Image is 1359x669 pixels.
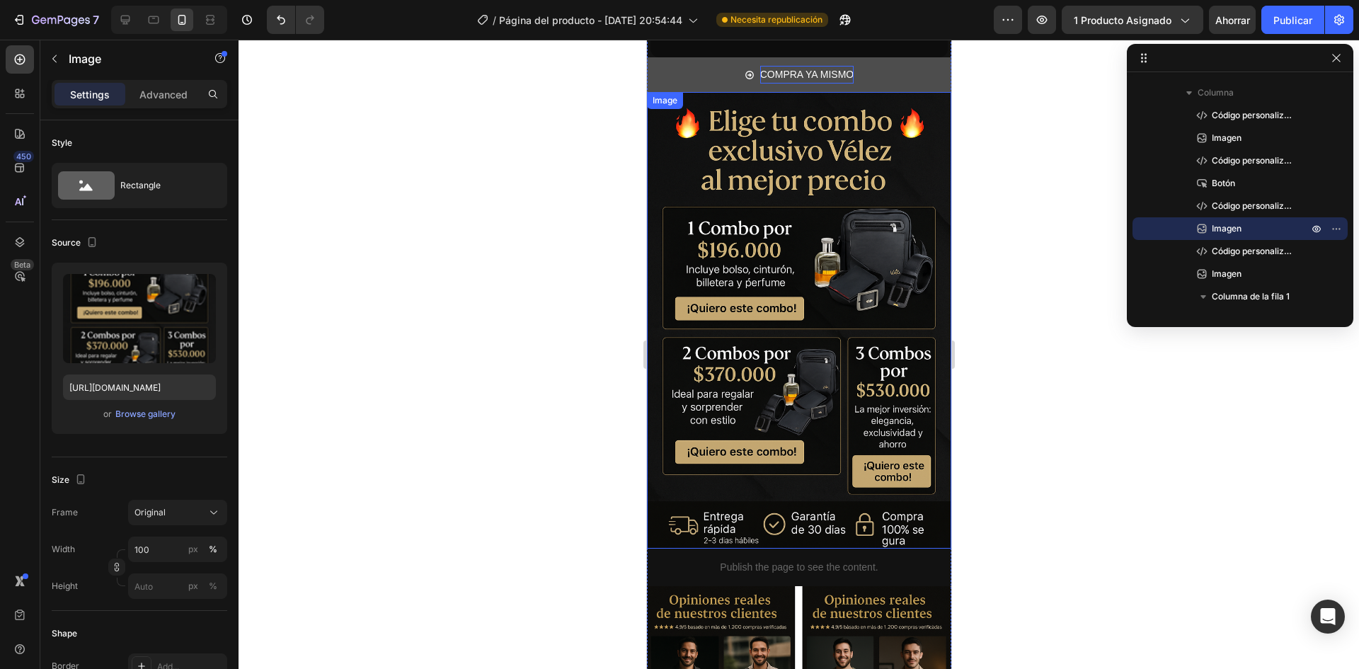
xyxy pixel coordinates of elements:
input: px% [128,537,227,562]
input: https://example.com/image.jpg [63,374,216,400]
div: % [209,580,217,593]
button: px [205,541,222,558]
button: Ahorrar [1209,6,1256,34]
div: Abrir Intercom Messenger [1311,600,1345,634]
div: Browse gallery [115,408,176,421]
label: Frame [52,506,78,519]
button: Original [128,500,227,525]
font: Necesita republicación [730,14,822,25]
font: Columna de la fila 1 [1212,291,1290,302]
font: / [493,14,496,26]
div: Shape [52,627,77,640]
button: % [185,578,202,595]
font: Botón [1212,178,1235,188]
font: Código personalizado [1212,110,1299,120]
div: Size [52,471,89,490]
font: Página del producto - [DATE] 20:54:44 [499,14,682,26]
font: Imagen [1212,132,1242,143]
p: Settings [70,87,110,102]
div: px [188,543,198,556]
font: 450 [16,151,31,161]
label: Width [52,543,75,556]
font: 1 producto asignado [1074,14,1171,26]
font: 7 [93,13,99,27]
button: px [205,578,222,595]
font: Código personalizado [1212,200,1299,211]
button: 7 [6,6,105,34]
button: Browse gallery [115,407,176,421]
font: Publicar [1273,14,1312,26]
span: or [103,406,112,423]
div: px [188,580,198,593]
font: Imagen [1212,268,1242,279]
div: Source [52,234,101,253]
div: Deshacer/Rehacer [267,6,324,34]
button: Publicar [1261,6,1324,34]
label: Height [52,580,78,593]
div: % [209,543,217,556]
span: Original [134,506,166,519]
img: preview-image [63,274,216,363]
input: px% [128,573,227,599]
button: 1 producto asignado [1062,6,1203,34]
font: Código personalizado [1212,155,1299,166]
div: Style [52,137,72,149]
font: Columna [1198,87,1234,98]
font: Ahorrar [1215,14,1250,26]
p: Advanced [139,87,188,102]
iframe: Área de diseño [647,40,951,669]
button: % [185,541,202,558]
div: Rectangle [120,169,207,202]
font: Imagen [1212,223,1242,234]
p: Image [69,50,189,67]
font: Código personalizado [1212,246,1299,256]
font: Beta [14,260,30,270]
